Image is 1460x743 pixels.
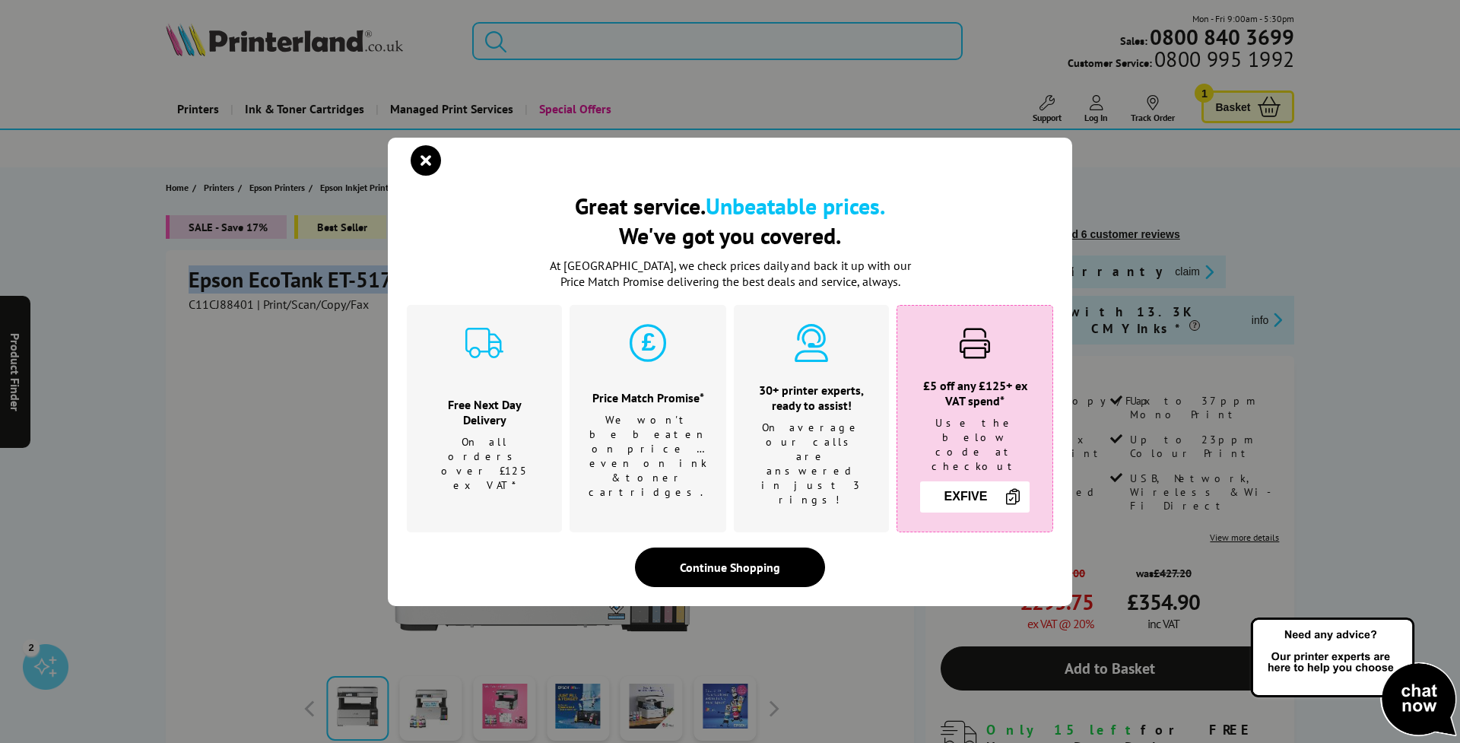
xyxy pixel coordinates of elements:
[1004,487,1022,506] img: Copy Icon
[916,416,1033,474] p: Use the below code at checkout
[589,413,707,500] p: We won't be beaten on price …even on ink & toner cartridges.
[426,435,543,493] p: On all orders over £125 ex VAT*
[706,191,885,221] b: Unbeatable prices.
[916,378,1033,408] h3: £5 off any £125+ ex VAT spend*
[426,397,543,427] h3: Free Next Day Delivery
[1247,615,1460,740] img: Open Live Chat window
[414,149,437,172] button: close modal
[589,390,707,405] h3: Price Match Promise*
[465,324,503,362] img: delivery-cyan.svg
[753,421,870,507] p: On average our calls are answered in just 3 rings!
[635,548,825,587] div: Continue Shopping
[540,258,920,290] p: At [GEOGRAPHIC_DATA], we check prices daily and back it up with our Price Match Promise deliverin...
[792,324,830,362] img: expert-cyan.svg
[753,383,870,413] h3: 30+ printer experts, ready to assist!
[629,324,667,362] img: price-promise-cyan.svg
[407,191,1053,250] h2: Great service. We've got you covered.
